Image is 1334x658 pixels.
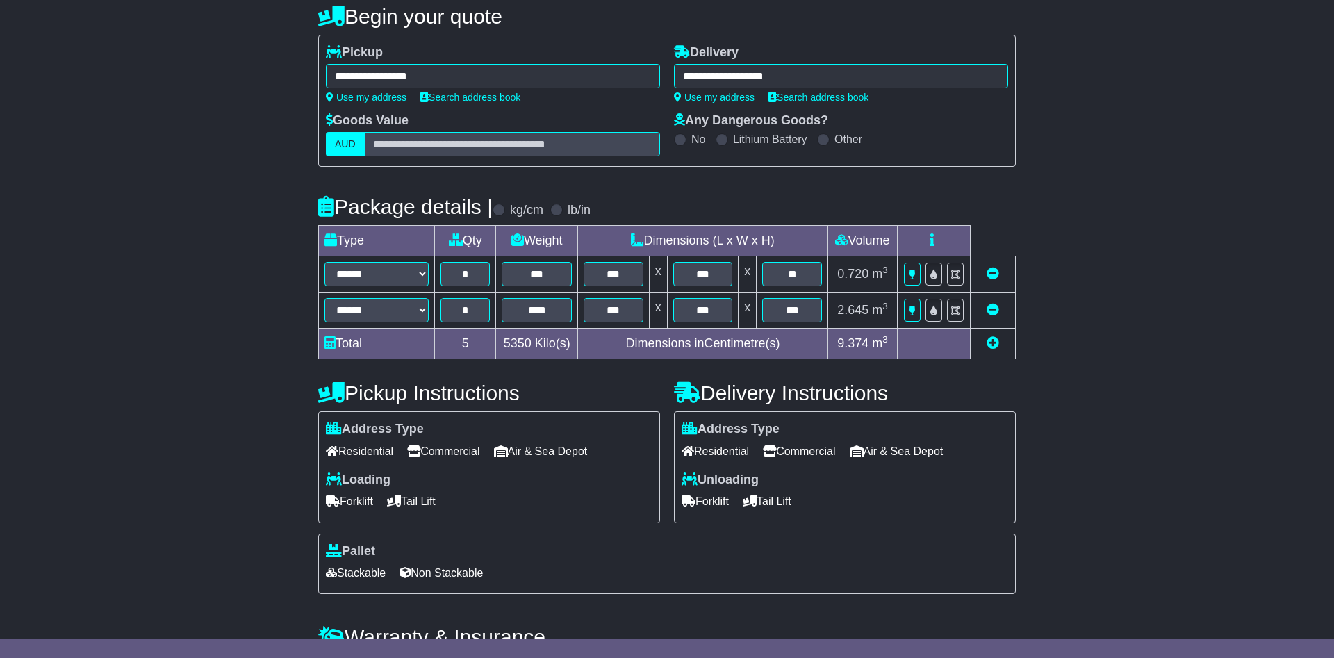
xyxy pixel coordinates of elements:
label: Address Type [682,422,780,437]
span: 9.374 [837,336,868,350]
span: Commercial [763,441,835,462]
label: AUD [326,132,365,156]
td: Type [319,226,435,256]
span: Air & Sea Depot [850,441,944,462]
label: Unloading [682,472,759,488]
td: x [739,256,757,293]
span: Air & Sea Depot [494,441,588,462]
h4: Begin your quote [318,5,1016,28]
h4: Pickup Instructions [318,381,660,404]
label: Delivery [674,45,739,60]
a: Use my address [326,92,406,103]
td: Volume [827,226,897,256]
label: Pallet [326,544,375,559]
span: m [872,267,888,281]
a: Remove this item [987,267,999,281]
span: Non Stackable [400,562,483,584]
span: Stackable [326,562,386,584]
td: Dimensions in Centimetre(s) [578,329,828,359]
td: Weight [496,226,578,256]
td: x [739,293,757,329]
label: Goods Value [326,113,409,129]
span: m [872,303,888,317]
a: Remove this item [987,303,999,317]
h4: Package details | [318,195,493,218]
sup: 3 [882,301,888,311]
td: Qty [435,226,496,256]
label: Any Dangerous Goods? [674,113,828,129]
label: lb/in [568,203,591,218]
span: Tail Lift [743,491,791,512]
span: Commercial [407,441,479,462]
a: Search address book [420,92,520,103]
td: Total [319,329,435,359]
span: Tail Lift [387,491,436,512]
label: No [691,133,705,146]
td: 5 [435,329,496,359]
h4: Delivery Instructions [674,381,1016,404]
label: Lithium Battery [733,133,807,146]
sup: 3 [882,334,888,345]
label: Address Type [326,422,424,437]
span: Forklift [682,491,729,512]
label: Loading [326,472,390,488]
span: 5350 [504,336,532,350]
a: Add new item [987,336,999,350]
sup: 3 [882,265,888,275]
span: Forklift [326,491,373,512]
a: Search address book [768,92,868,103]
label: kg/cm [510,203,543,218]
span: Residential [326,441,393,462]
td: Dimensions (L x W x H) [578,226,828,256]
label: Pickup [326,45,383,60]
td: x [649,293,667,329]
a: Use my address [674,92,755,103]
span: m [872,336,888,350]
h4: Warranty & Insurance [318,625,1016,648]
span: Residential [682,441,749,462]
span: 0.720 [837,267,868,281]
label: Other [834,133,862,146]
td: x [649,256,667,293]
span: 2.645 [837,303,868,317]
td: Kilo(s) [496,329,578,359]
